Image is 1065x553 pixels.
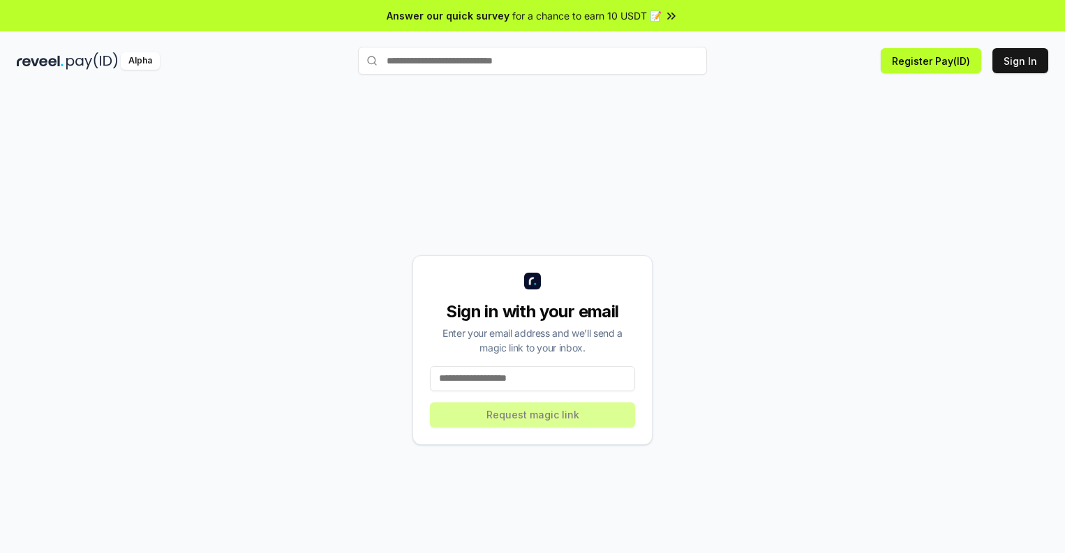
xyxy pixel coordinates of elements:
button: Sign In [992,48,1048,73]
div: Sign in with your email [430,301,635,323]
img: pay_id [66,52,118,70]
button: Register Pay(ID) [881,48,981,73]
div: Enter your email address and we’ll send a magic link to your inbox. [430,326,635,355]
div: Alpha [121,52,160,70]
img: logo_small [524,273,541,289]
span: Answer our quick survey [387,8,509,23]
span: for a chance to earn 10 USDT 📝 [512,8,662,23]
img: reveel_dark [17,52,64,70]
